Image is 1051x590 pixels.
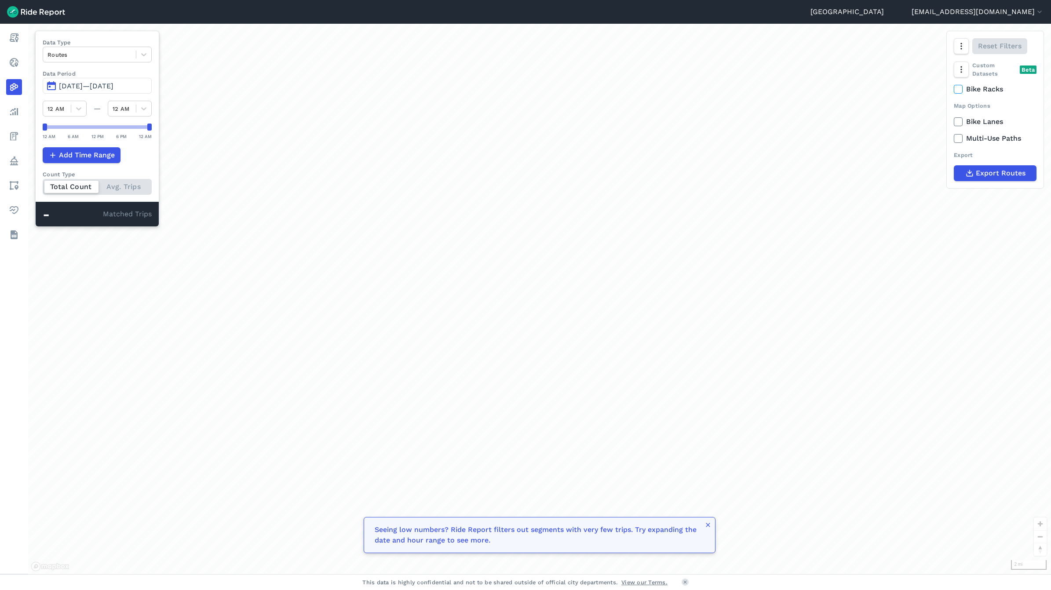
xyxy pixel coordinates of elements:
[43,78,152,94] button: [DATE]—[DATE]
[59,150,115,160] span: Add Time Range
[43,147,120,163] button: Add Time Range
[43,209,103,220] div: -
[954,102,1036,110] div: Map Options
[6,104,22,120] a: Analyze
[912,7,1044,17] button: [EMAIL_ADDRESS][DOMAIN_NAME]
[59,82,113,90] span: [DATE]—[DATE]
[6,55,22,70] a: Realtime
[954,165,1036,181] button: Export Routes
[7,6,65,18] img: Ride Report
[954,84,1036,95] label: Bike Racks
[36,202,159,226] div: Matched Trips
[6,178,22,193] a: Areas
[6,227,22,243] a: Datasets
[91,132,104,140] div: 12 PM
[43,170,152,178] div: Count Type
[6,128,22,144] a: Fees
[621,578,668,586] a: View our Terms.
[68,132,79,140] div: 6 AM
[6,202,22,218] a: Health
[43,69,152,78] label: Data Period
[43,38,152,47] label: Data Type
[28,24,1051,574] div: loading
[139,132,152,140] div: 12 AM
[87,103,108,114] div: —
[954,133,1036,144] label: Multi-Use Paths
[954,151,1036,159] div: Export
[43,132,55,140] div: 12 AM
[1020,66,1036,74] div: Beta
[978,41,1022,51] span: Reset Filters
[976,168,1025,178] span: Export Routes
[954,61,1036,78] div: Custom Datasets
[6,153,22,169] a: Policy
[6,30,22,46] a: Report
[116,132,127,140] div: 6 PM
[6,79,22,95] a: Heatmaps
[972,38,1027,54] button: Reset Filters
[954,117,1036,127] label: Bike Lanes
[810,7,884,17] a: [GEOGRAPHIC_DATA]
